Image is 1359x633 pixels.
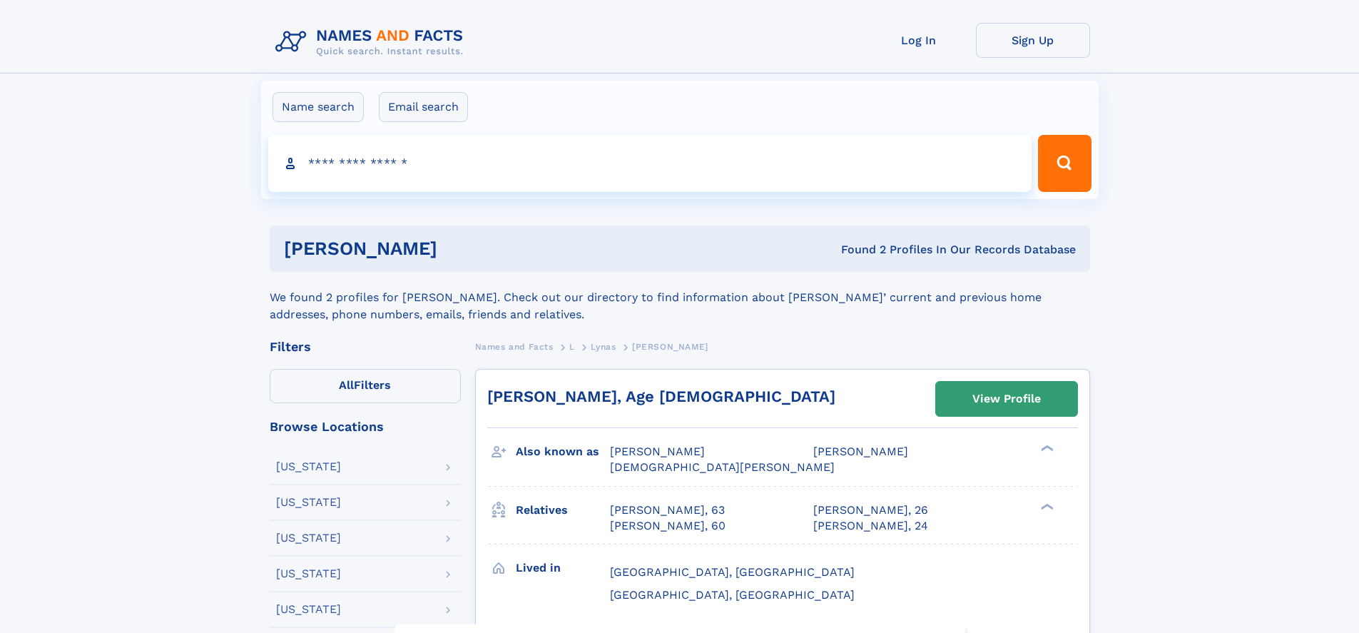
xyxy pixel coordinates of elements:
[270,23,475,61] img: Logo Names and Facts
[516,498,610,522] h3: Relatives
[516,556,610,580] h3: Lived in
[1037,502,1054,511] div: ❯
[610,460,835,474] span: [DEMOGRAPHIC_DATA][PERSON_NAME]
[976,23,1090,58] a: Sign Up
[813,502,928,518] a: [PERSON_NAME], 26
[276,532,341,544] div: [US_STATE]
[813,518,928,534] a: [PERSON_NAME], 24
[270,369,461,403] label: Filters
[270,420,461,433] div: Browse Locations
[276,497,341,508] div: [US_STATE]
[1038,135,1091,192] button: Search Button
[862,23,976,58] a: Log In
[569,342,575,352] span: L
[569,338,575,355] a: L
[610,588,855,602] span: [GEOGRAPHIC_DATA], [GEOGRAPHIC_DATA]
[610,565,855,579] span: [GEOGRAPHIC_DATA], [GEOGRAPHIC_DATA]
[487,388,835,405] a: [PERSON_NAME], Age [DEMOGRAPHIC_DATA]
[284,240,639,258] h1: [PERSON_NAME]
[276,461,341,472] div: [US_STATE]
[276,568,341,579] div: [US_STATE]
[591,342,616,352] span: Lynas
[610,445,705,458] span: [PERSON_NAME]
[1037,444,1054,453] div: ❯
[475,338,554,355] a: Names and Facts
[270,272,1090,323] div: We found 2 profiles for [PERSON_NAME]. Check out our directory to find information about [PERSON_...
[339,378,354,392] span: All
[516,440,610,464] h3: Also known as
[591,338,616,355] a: Lynas
[379,92,468,122] label: Email search
[936,382,1077,416] a: View Profile
[610,518,726,534] a: [PERSON_NAME], 60
[632,342,708,352] span: [PERSON_NAME]
[639,242,1076,258] div: Found 2 Profiles In Our Records Database
[268,135,1032,192] input: search input
[270,340,461,353] div: Filters
[276,604,341,615] div: [US_STATE]
[610,502,725,518] a: [PERSON_NAME], 63
[813,445,908,458] span: [PERSON_NAME]
[972,383,1041,415] div: View Profile
[273,92,364,122] label: Name search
